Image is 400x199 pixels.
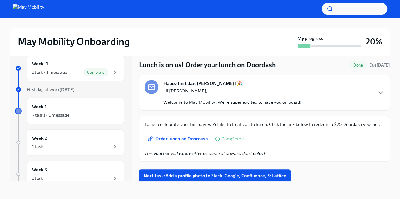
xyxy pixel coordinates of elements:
button: Next task:Add a profile photo to Slack, Google, Confluence, & Lattice [139,169,291,182]
p: To help celebrate your first day, we'd like to treat you to lunch. Click the link below to redeem... [145,121,385,127]
span: First day at work [27,87,75,92]
strong: My progress [298,35,323,42]
h6: Week 3 [32,166,47,173]
h6: Week 2 [32,135,47,142]
p: Hi [PERSON_NAME], [163,88,302,94]
p: Welcome to May Mobility! We're super excited to have you on board! [163,99,302,105]
h4: Lunch is on us! Order your lunch on Doordash [139,60,276,70]
h2: May Mobility Onboarding [18,35,130,48]
em: This voucher will expire after a couple of days, so don't delay! [145,150,265,156]
span: August 28th, 2025 09:00 [369,62,390,68]
img: May Mobility [13,4,44,14]
a: Week 21 task [15,129,124,156]
h6: Week -1 [32,60,48,67]
a: Week -11 task • 1 messageComplete [15,55,124,81]
div: 1 task • 1 message [32,69,67,75]
h3: 20% [366,36,382,47]
span: Completed [221,137,244,141]
span: Due [369,63,390,67]
div: 1 task [32,175,43,181]
h6: Week 1 [32,103,47,110]
div: 7 tasks • 1 message [32,112,70,118]
span: Done [349,63,367,67]
span: Next task : Add a profile photo to Slack, Google, Confluence, & Lattice [144,173,286,179]
a: Week 17 tasks • 1 message [15,98,124,124]
span: Complete [83,70,108,75]
strong: Happy first day, [PERSON_NAME]! 🎉 [163,80,243,86]
a: Week 31 task [15,161,124,187]
strong: [DATE] [377,63,390,67]
div: 1 task [32,143,43,150]
a: First day at work[DATE] [15,86,124,93]
a: Order lunch on Doordash [145,132,212,145]
strong: [DATE] [59,87,75,92]
span: Order lunch on Doordash [149,136,208,142]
